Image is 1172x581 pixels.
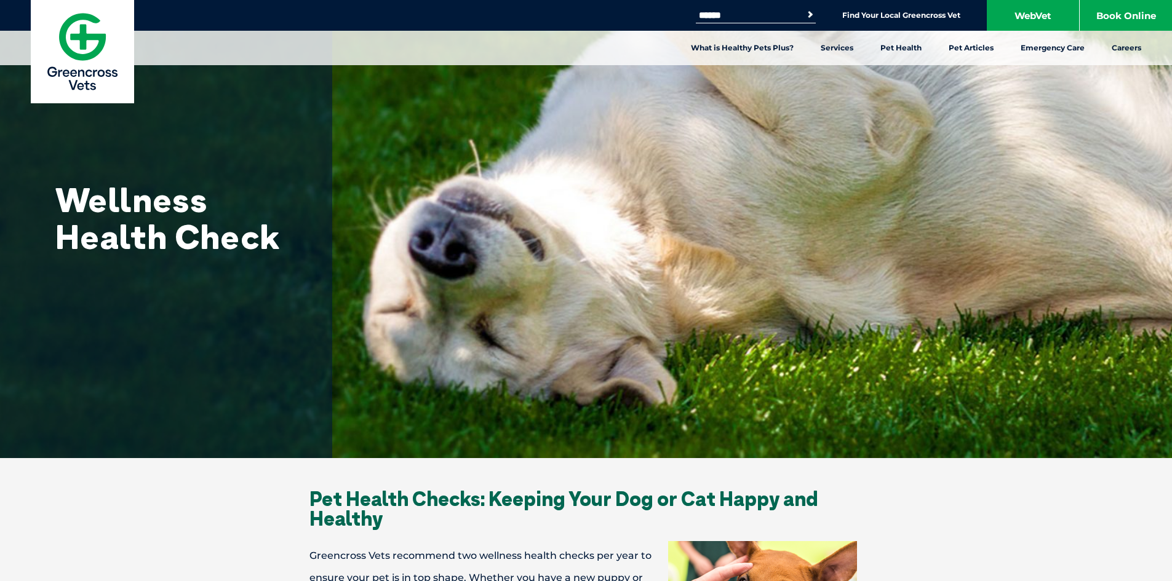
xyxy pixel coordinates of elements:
a: Services [807,31,867,65]
a: Find Your Local Greencross Vet [842,10,960,20]
h1: Wellness Health Check [55,181,301,255]
a: Emergency Care [1007,31,1098,65]
a: What is Healthy Pets Plus? [677,31,807,65]
a: Pet Health [867,31,935,65]
a: Pet Articles [935,31,1007,65]
button: Search [804,9,816,21]
span: Pet Health Checks: Keeping Your Dog or Cat Happy and Healthy [309,486,818,531]
a: Careers [1098,31,1155,65]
